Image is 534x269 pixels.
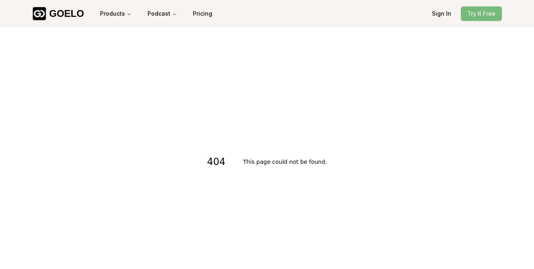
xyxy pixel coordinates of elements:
[94,6,138,21] button: Products
[243,152,327,172] h2: This page could not be found.
[186,6,219,21] button: Pricing
[461,6,502,21] button: Try It Free
[33,7,90,20] a: GOELO
[426,6,458,21] button: Sign In
[141,6,183,21] button: Podcast
[94,6,183,21] nav: Main
[207,152,235,172] h1: 404
[33,7,46,20] img: Goelo Logo
[49,7,84,20] div: GOELO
